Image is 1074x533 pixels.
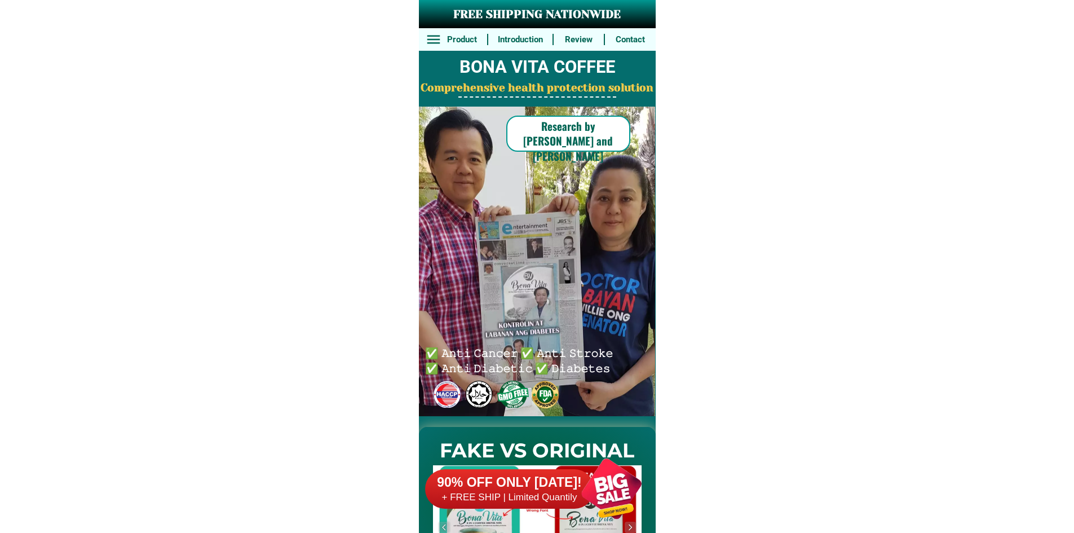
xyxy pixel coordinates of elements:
h6: ✅ 𝙰𝚗𝚝𝚒 𝙲𝚊𝚗𝚌𝚎𝚛 ✅ 𝙰𝚗𝚝𝚒 𝚂𝚝𝚛𝚘𝚔𝚎 ✅ 𝙰𝚗𝚝𝚒 𝙳𝚒𝚊𝚋𝚎𝚝𝚒𝚌 ✅ 𝙳𝚒𝚊𝚋𝚎𝚝𝚎𝚜 [425,345,618,375]
h6: Introduction [494,33,546,46]
h6: Review [560,33,598,46]
h2: FAKE VS ORIGINAL [419,436,656,466]
h2: BONA VITA COFFEE [419,54,656,81]
h2: Comprehensive health protection solution [419,80,656,96]
h6: Research by [PERSON_NAME] and [PERSON_NAME] [506,118,630,164]
h6: 90% OFF ONLY [DATE]! [425,474,594,491]
h6: Product [443,33,481,46]
h3: FREE SHIPPING NATIONWIDE [419,6,656,23]
h6: + FREE SHIP | Limited Quantily [425,491,594,504]
h6: Contact [611,33,649,46]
